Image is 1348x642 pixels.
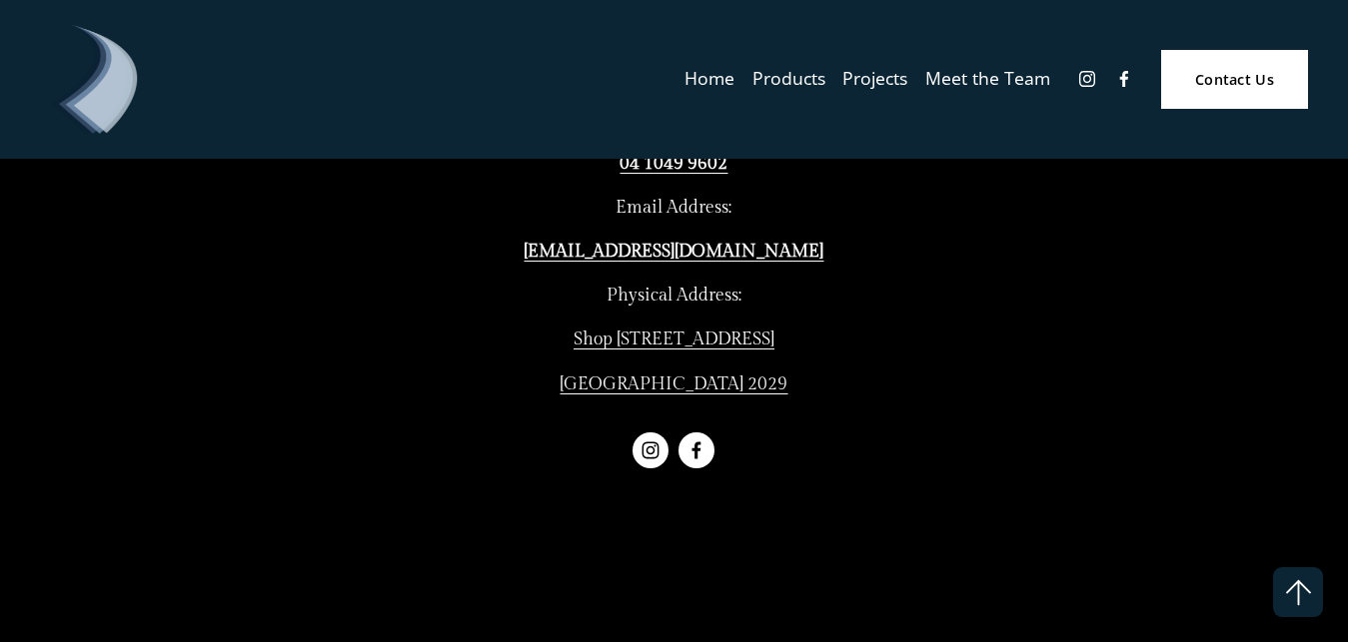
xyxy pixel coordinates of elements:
[524,241,823,262] strong: [EMAIL_ADDRESS][DOMAIN_NAME]
[524,238,823,266] a: [EMAIL_ADDRESS][DOMAIN_NAME]
[620,153,727,174] strong: 04 1049 9602
[1114,69,1134,89] a: Facebook
[474,282,873,310] p: Physical Address:
[1161,50,1307,109] a: Contact Us
[574,325,774,353] a: Shop [STREET_ADDRESS]
[633,432,669,468] a: Instagram
[1077,69,1097,89] a: Instagram
[925,62,1050,97] a: Meet the Team
[678,432,714,468] a: Facebook
[684,62,734,97] a: Home
[474,194,873,222] p: Email Address:
[560,370,787,398] a: [GEOGRAPHIC_DATA] 2029
[752,63,825,95] span: Products
[752,62,825,97] a: folder dropdown
[40,24,150,134] img: Debonair | Curtains, Blinds, Shutters &amp; Awnings
[620,150,727,178] a: 04 1049 9602
[842,62,907,97] a: Projects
